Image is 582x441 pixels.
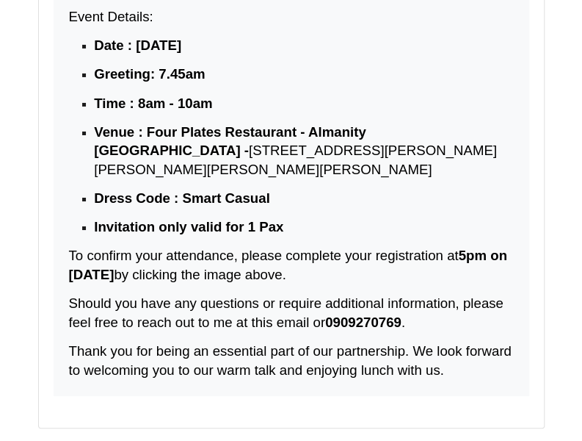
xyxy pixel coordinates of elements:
span: . [401,315,405,330]
span: Date : [DATE] [94,37,181,53]
span: Dress Code : Smart Casual [94,190,270,206]
span: Time : 8am - 10am [94,96,212,111]
span: Venue : Four Plates Restaurant - Almanity [GEOGRAPHIC_DATA] - [94,124,365,159]
span: Greeting: 7.45am [94,66,205,82]
span: To confirm your attendance, please complete your registration at [69,248,459,263]
span: Invitation only valid for 1 Pax [94,219,283,234]
span: 0909270769 [325,315,401,330]
span: [STREET_ADDRESS][PERSON_NAME][PERSON_NAME][PERSON_NAME][PERSON_NAME] [94,143,497,177]
span: Should you have any questions or require additional information, please feel free to reach out to... [69,295,503,330]
iframe: Chat Widget [509,370,582,441]
span: by clicking the image above. [114,267,285,282]
span: Event Details: [69,9,153,24]
span: Thank you for being an essential part of our partnership. We look forward to welcoming you to our... [69,343,512,378]
span: 5pm on [DATE] [69,248,507,282]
